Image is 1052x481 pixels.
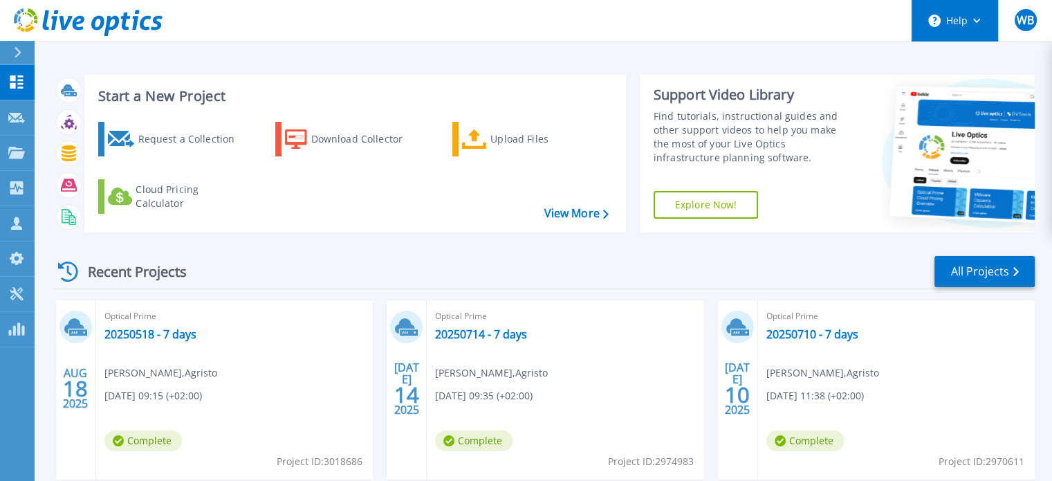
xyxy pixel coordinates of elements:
a: All Projects [934,256,1035,287]
div: [DATE] 2025 [724,363,750,414]
div: Upload Files [490,125,601,153]
div: Recent Projects [53,255,205,289]
div: Request a Collection [138,125,248,153]
a: Request a Collection [98,122,252,156]
span: Optical Prime [766,309,1026,324]
a: Explore Now! [654,191,759,219]
span: WB [1017,15,1034,26]
span: Complete [766,430,844,451]
span: [PERSON_NAME] , Agristo [435,365,548,381]
div: [DATE] 2025 [394,363,420,414]
span: Complete [435,430,513,451]
span: Optical Prime [104,309,364,324]
div: Cloud Pricing Calculator [136,183,246,210]
span: [DATE] 11:38 (+02:00) [766,388,864,403]
span: Complete [104,430,182,451]
span: 10 [725,389,750,401]
span: Optical Prime [435,309,695,324]
span: [PERSON_NAME] , Agristo [766,365,879,381]
div: Support Video Library [654,86,852,104]
span: [DATE] 09:35 (+02:00) [435,388,533,403]
a: Upload Files [452,122,607,156]
div: Download Collector [311,125,422,153]
div: AUG 2025 [62,363,89,414]
span: [PERSON_NAME] , Agristo [104,365,217,381]
a: 20250710 - 7 days [766,327,858,341]
a: Download Collector [275,122,430,156]
span: Project ID: 2970611 [939,454,1024,469]
h3: Start a New Project [98,89,608,104]
div: Find tutorials, instructional guides and other support videos to help you make the most of your L... [654,109,852,165]
a: Cloud Pricing Calculator [98,179,252,214]
span: Project ID: 2974983 [608,454,694,469]
span: 18 [63,383,88,394]
a: View More [544,207,608,220]
a: 20250714 - 7 days [435,327,527,341]
span: Project ID: 3018686 [277,454,362,469]
a: 20250518 - 7 days [104,327,196,341]
span: 14 [394,389,419,401]
span: [DATE] 09:15 (+02:00) [104,388,202,403]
